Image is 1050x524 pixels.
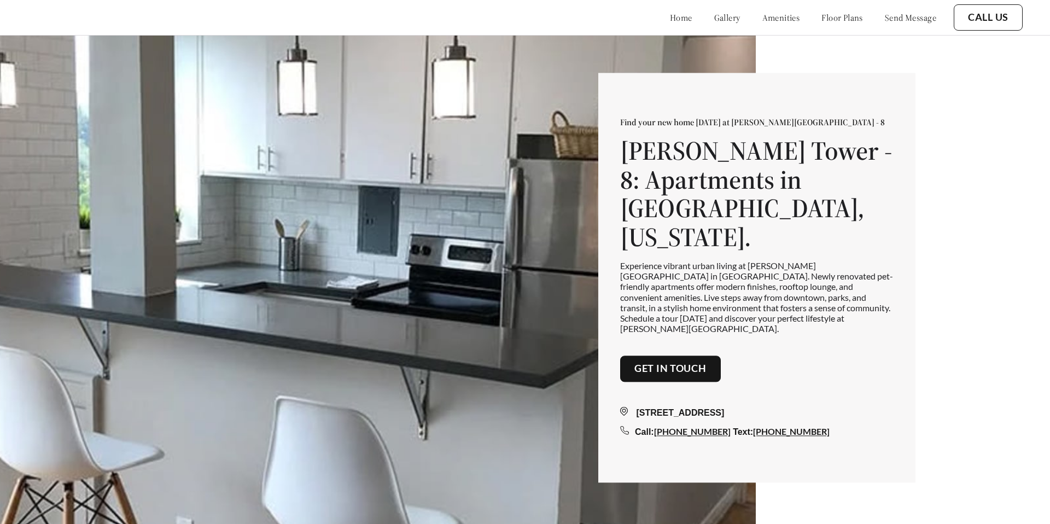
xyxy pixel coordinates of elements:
[620,356,721,382] button: Get in touch
[620,136,894,252] h1: [PERSON_NAME] Tower - 8: Apartments in [GEOGRAPHIC_DATA], [US_STATE].
[620,406,894,420] div: [STREET_ADDRESS]
[635,427,654,436] span: Call:
[954,4,1023,31] button: Call Us
[733,427,753,436] span: Text:
[968,11,1008,24] a: Call Us
[762,12,800,23] a: amenities
[821,12,863,23] a: floor plans
[620,260,894,334] p: Experience vibrant urban living at [PERSON_NAME][GEOGRAPHIC_DATA] in [GEOGRAPHIC_DATA]. Newly ren...
[654,426,731,436] a: [PHONE_NUMBER]
[753,426,830,436] a: [PHONE_NUMBER]
[670,12,692,23] a: home
[620,117,894,127] p: Find your new home [DATE] at [PERSON_NAME][GEOGRAPHIC_DATA] - 8
[885,12,936,23] a: send message
[714,12,740,23] a: gallery
[634,363,707,375] a: Get in touch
